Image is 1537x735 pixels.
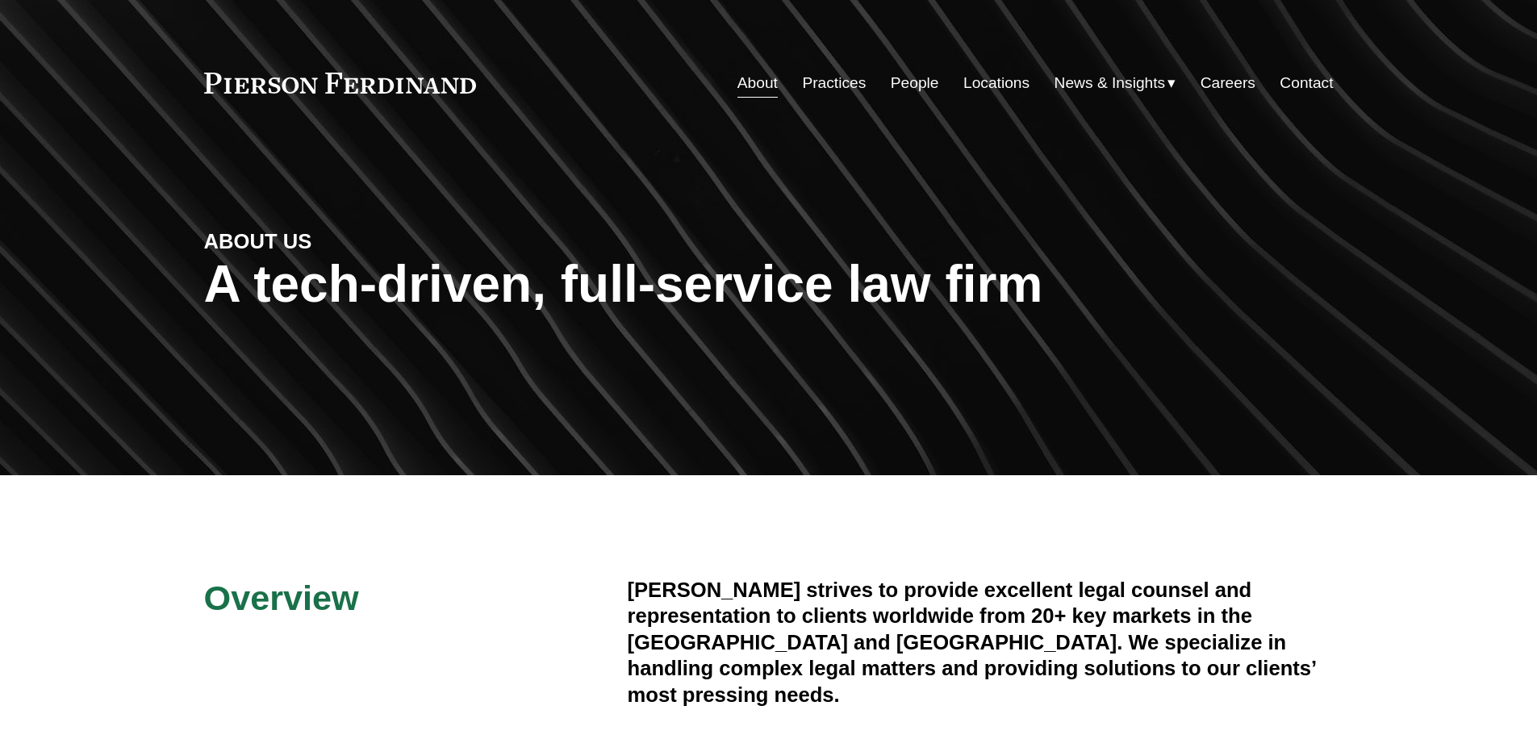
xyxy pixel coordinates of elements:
[737,68,778,98] a: About
[1055,69,1166,98] span: News & Insights
[204,578,359,617] span: Overview
[204,255,1334,314] h1: A tech-driven, full-service law firm
[628,577,1334,708] h4: [PERSON_NAME] strives to provide excellent legal counsel and representation to clients worldwide ...
[1280,68,1333,98] a: Contact
[1055,68,1176,98] a: folder dropdown
[204,230,312,253] strong: ABOUT US
[802,68,866,98] a: Practices
[891,68,939,98] a: People
[1201,68,1255,98] a: Careers
[963,68,1030,98] a: Locations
